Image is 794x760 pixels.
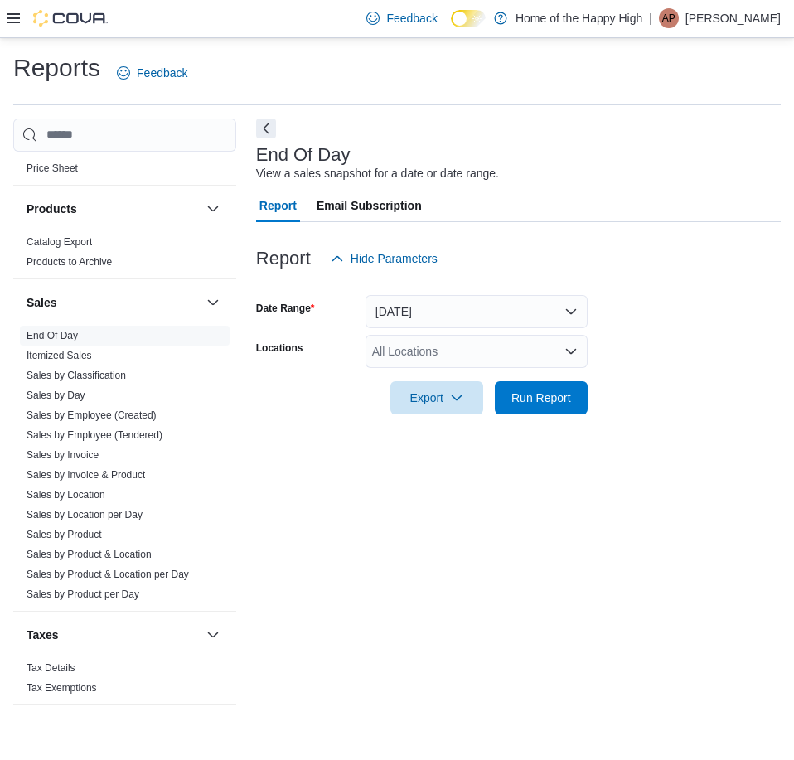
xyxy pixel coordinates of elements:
[27,330,78,341] a: End Of Day
[27,236,92,248] a: Catalog Export
[451,27,452,28] span: Dark Mode
[27,682,97,694] a: Tax Exemptions
[27,662,75,674] a: Tax Details
[27,508,143,521] span: Sales by Location per Day
[27,201,200,217] button: Products
[400,381,473,414] span: Export
[27,409,157,422] span: Sales by Employee (Created)
[27,389,85,402] span: Sales by Day
[13,326,236,611] div: Sales
[27,569,189,580] a: Sales by Product & Location per Day
[256,145,351,165] h3: End Of Day
[256,165,499,182] div: View a sales snapshot for a date or date range.
[390,381,483,414] button: Export
[27,294,200,311] button: Sales
[386,10,437,27] span: Feedback
[13,51,100,85] h1: Reports
[27,294,57,311] h3: Sales
[27,201,77,217] h3: Products
[27,529,102,540] a: Sales by Product
[351,250,438,267] span: Hide Parameters
[27,350,92,361] a: Itemized Sales
[27,588,139,601] span: Sales by Product per Day
[27,429,162,441] a: Sales by Employee (Tendered)
[27,370,126,381] a: Sales by Classification
[27,661,75,675] span: Tax Details
[516,8,642,28] p: Home of the Happy High
[27,489,105,501] a: Sales by Location
[13,158,236,185] div: Pricing
[27,528,102,541] span: Sales by Product
[27,568,189,581] span: Sales by Product & Location per Day
[662,8,675,28] span: AP
[27,349,92,362] span: Itemized Sales
[317,189,422,222] span: Email Subscription
[366,295,588,328] button: [DATE]
[13,658,236,704] div: Taxes
[649,8,652,28] p: |
[256,302,315,315] label: Date Range
[27,588,139,600] a: Sales by Product per Day
[33,10,108,27] img: Cova
[27,162,78,174] a: Price Sheet
[27,509,143,520] a: Sales by Location per Day
[451,10,486,27] input: Dark Mode
[27,448,99,462] span: Sales by Invoice
[256,341,303,355] label: Locations
[27,681,97,695] span: Tax Exemptions
[495,381,588,414] button: Run Report
[27,469,145,481] a: Sales by Invoice & Product
[256,249,311,269] h3: Report
[110,56,194,90] a: Feedback
[27,235,92,249] span: Catalog Export
[27,255,112,269] span: Products to Archive
[203,199,223,219] button: Products
[27,548,152,561] span: Sales by Product & Location
[27,627,200,643] button: Taxes
[27,162,78,175] span: Price Sheet
[360,2,443,35] a: Feedback
[27,468,145,482] span: Sales by Invoice & Product
[203,625,223,645] button: Taxes
[256,119,276,138] button: Next
[27,449,99,461] a: Sales by Invoice
[259,189,297,222] span: Report
[511,390,571,406] span: Run Report
[27,256,112,268] a: Products to Archive
[203,293,223,312] button: Sales
[27,329,78,342] span: End Of Day
[27,369,126,382] span: Sales by Classification
[27,390,85,401] a: Sales by Day
[27,488,105,501] span: Sales by Location
[659,8,679,28] div: Annie Perret-Smith
[27,549,152,560] a: Sales by Product & Location
[27,409,157,421] a: Sales by Employee (Created)
[564,345,578,358] button: Open list of options
[324,242,444,275] button: Hide Parameters
[685,8,781,28] p: [PERSON_NAME]
[27,627,59,643] h3: Taxes
[137,65,187,81] span: Feedback
[13,232,236,278] div: Products
[27,428,162,442] span: Sales by Employee (Tendered)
